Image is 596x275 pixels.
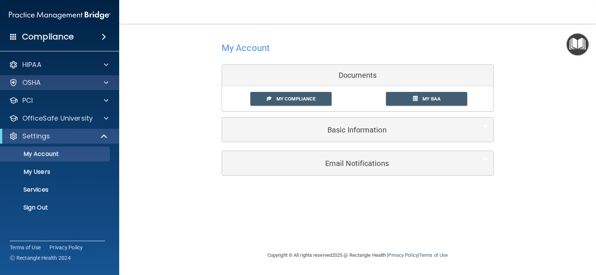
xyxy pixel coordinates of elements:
p: OSHA [22,78,41,87]
h5: Basic Information [228,126,465,134]
span: My BAA [422,96,441,102]
a: PCI [9,96,108,105]
span: Ⓒ Rectangle Health 2024 [10,254,71,262]
button: Open Resource Center [567,33,589,55]
a: Terms of Use [419,252,448,258]
p: HIPAA [22,60,41,69]
a: Email Notifications [228,155,488,172]
a: HIPAA [9,60,108,69]
p: Services [5,186,107,194]
h4: Compliance [22,32,74,42]
a: Terms of Use [10,244,41,251]
div: Documents [222,65,493,86]
p: PCI [22,96,33,105]
p: Settings [22,132,50,141]
a: Privacy Policy [388,252,418,258]
h5: Email Notifications [228,159,465,167]
a: OfficeSafe University [9,114,108,123]
p: My Users [5,168,107,176]
a: Basic Information [228,121,488,138]
p: Sign Out [5,204,107,211]
p: My Account [5,150,107,158]
div: Copyright © All rights reserved 2025 @ Rectangle Health | | [222,243,494,267]
p: OfficeSafe University [22,114,93,123]
h4: My Account [222,43,270,53]
a: Settings [9,132,108,141]
a: OSHA [9,78,108,87]
img: PMB logo [9,8,110,23]
span: My Compliance [276,96,316,102]
a: Privacy Policy [50,244,83,251]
